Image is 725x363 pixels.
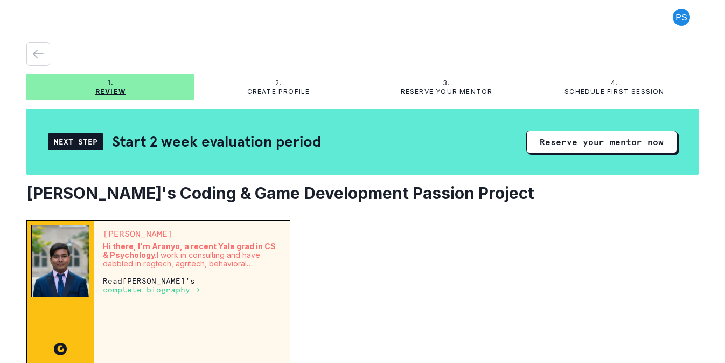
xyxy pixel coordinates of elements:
button: profile picture [664,9,699,26]
img: Mentor Image [31,225,89,297]
h2: Start 2 week evaluation period [112,132,321,151]
a: complete biography → [103,285,200,294]
p: 1. [107,79,114,87]
strong: Hi there, I'm Aranyo, a recent Yale grad in CS & Psychology. [103,242,276,259]
div: Next Step [48,133,103,150]
h2: [PERSON_NAME]'s Coding & Game Development Passion Project [26,183,699,203]
p: Read [PERSON_NAME] 's [103,277,281,294]
p: 4. [611,79,618,87]
p: I work in consulting and have dabbled in regtech, agritech, behavioral sciences, AI, and finance ... [103,242,281,268]
p: 2. [275,79,282,87]
p: Reserve your mentor [401,87,493,96]
p: Create profile [247,87,310,96]
p: complete biography → [103,285,200,294]
p: 3. [443,79,450,87]
button: Reserve your mentor now [526,131,677,153]
p: Review [95,87,126,96]
img: CC image [54,343,67,355]
p: Schedule first session [564,87,664,96]
p: [PERSON_NAME] [103,229,281,238]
